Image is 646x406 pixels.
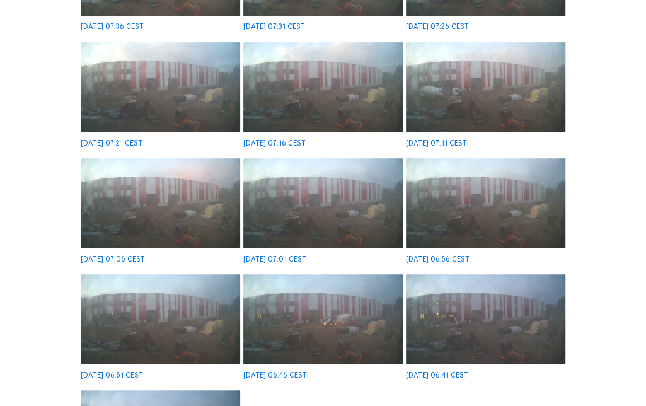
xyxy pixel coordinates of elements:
[243,372,307,379] div: [DATE] 06:46 CEST
[243,42,403,132] img: image_53095325
[406,372,468,379] div: [DATE] 06:41 CEST
[406,274,565,364] img: image_53094408
[81,23,144,30] div: [DATE] 07:36 CEST
[243,23,305,30] div: [DATE] 07:31 CEST
[406,140,467,147] div: [DATE] 07:11 CEST
[406,158,565,248] img: image_53094798
[81,158,240,248] img: image_53095069
[81,372,143,379] div: [DATE] 06:51 CEST
[243,274,403,364] img: image_53094539
[81,140,142,147] div: [DATE] 07:21 CEST
[81,42,240,132] img: image_53095465
[406,42,565,132] img: image_53095201
[243,140,306,147] div: [DATE] 07:16 CEST
[406,256,470,263] div: [DATE] 06:56 CEST
[243,158,403,248] img: image_53094926
[243,256,306,263] div: [DATE] 07:01 CEST
[81,256,145,263] div: [DATE] 07:06 CEST
[81,274,240,364] img: image_53094663
[406,23,469,30] div: [DATE] 07:26 CEST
